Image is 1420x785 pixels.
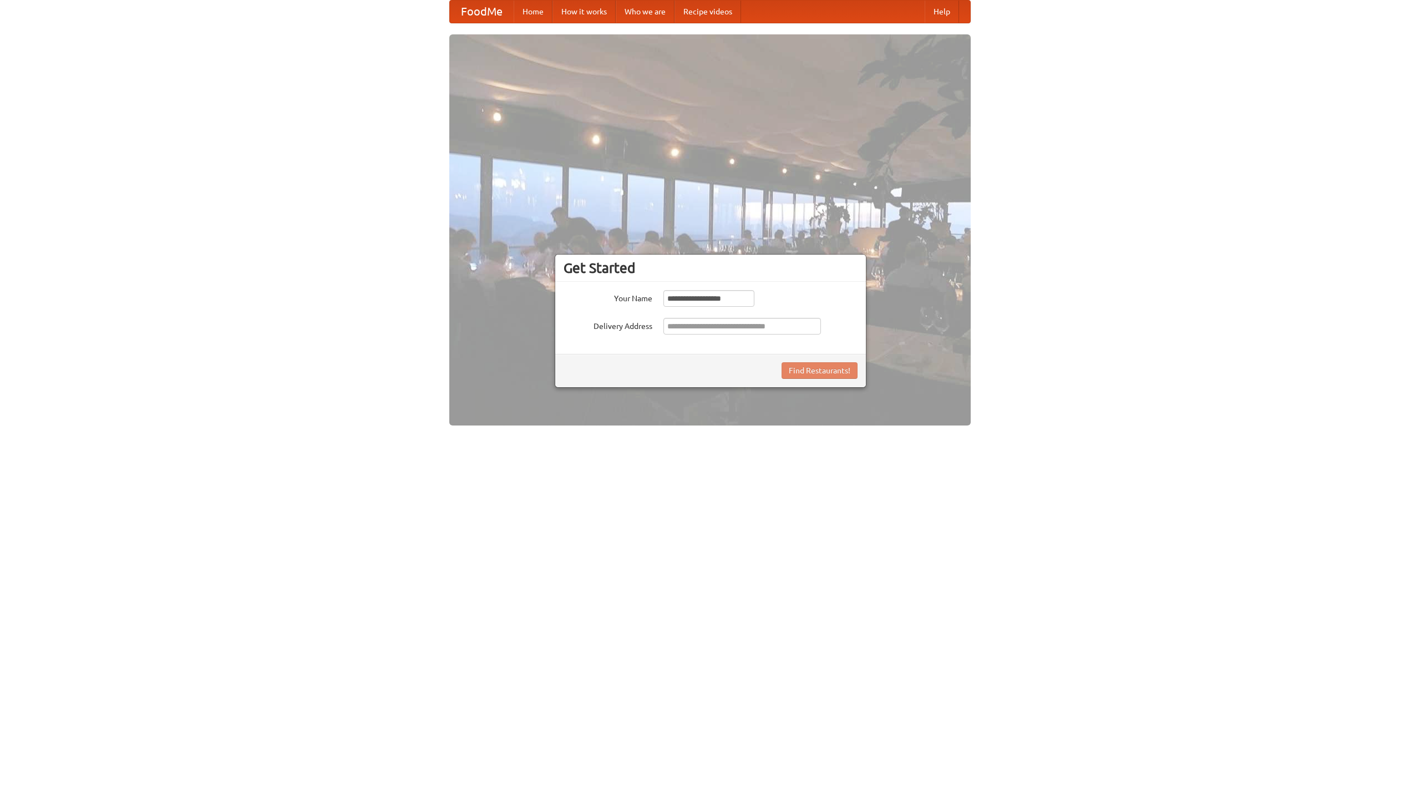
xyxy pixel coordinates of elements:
label: Your Name [564,290,652,304]
a: How it works [552,1,616,23]
button: Find Restaurants! [782,362,858,379]
label: Delivery Address [564,318,652,332]
a: Help [925,1,959,23]
a: Recipe videos [674,1,741,23]
a: Who we are [616,1,674,23]
h3: Get Started [564,260,858,276]
a: Home [514,1,552,23]
a: FoodMe [450,1,514,23]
